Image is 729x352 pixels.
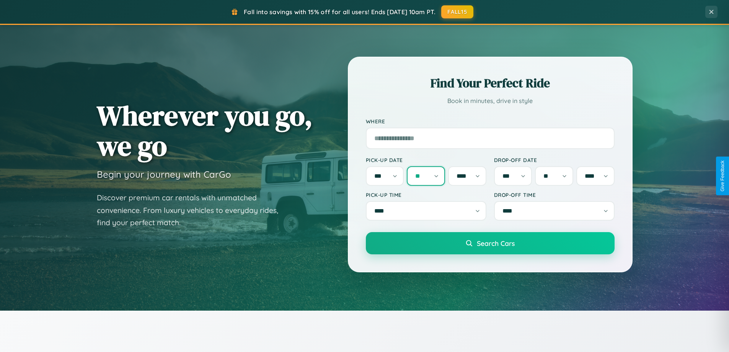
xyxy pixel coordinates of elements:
[366,157,486,163] label: Pick-up Date
[494,157,615,163] label: Drop-off Date
[494,192,615,198] label: Drop-off Time
[244,8,435,16] span: Fall into savings with 15% off for all users! Ends [DATE] 10am PT.
[366,232,615,254] button: Search Cars
[441,5,473,18] button: FALL15
[97,192,288,229] p: Discover premium car rentals with unmatched convenience. From luxury vehicles to everyday rides, ...
[366,192,486,198] label: Pick-up Time
[720,160,725,192] div: Give Feedback
[366,118,615,124] label: Where
[97,169,231,180] h3: Begin your journey with CarGo
[366,95,615,106] p: Book in minutes, drive in style
[366,75,615,92] h2: Find Your Perfect Ride
[477,239,515,247] span: Search Cars
[97,100,313,161] h1: Wherever you go, we go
